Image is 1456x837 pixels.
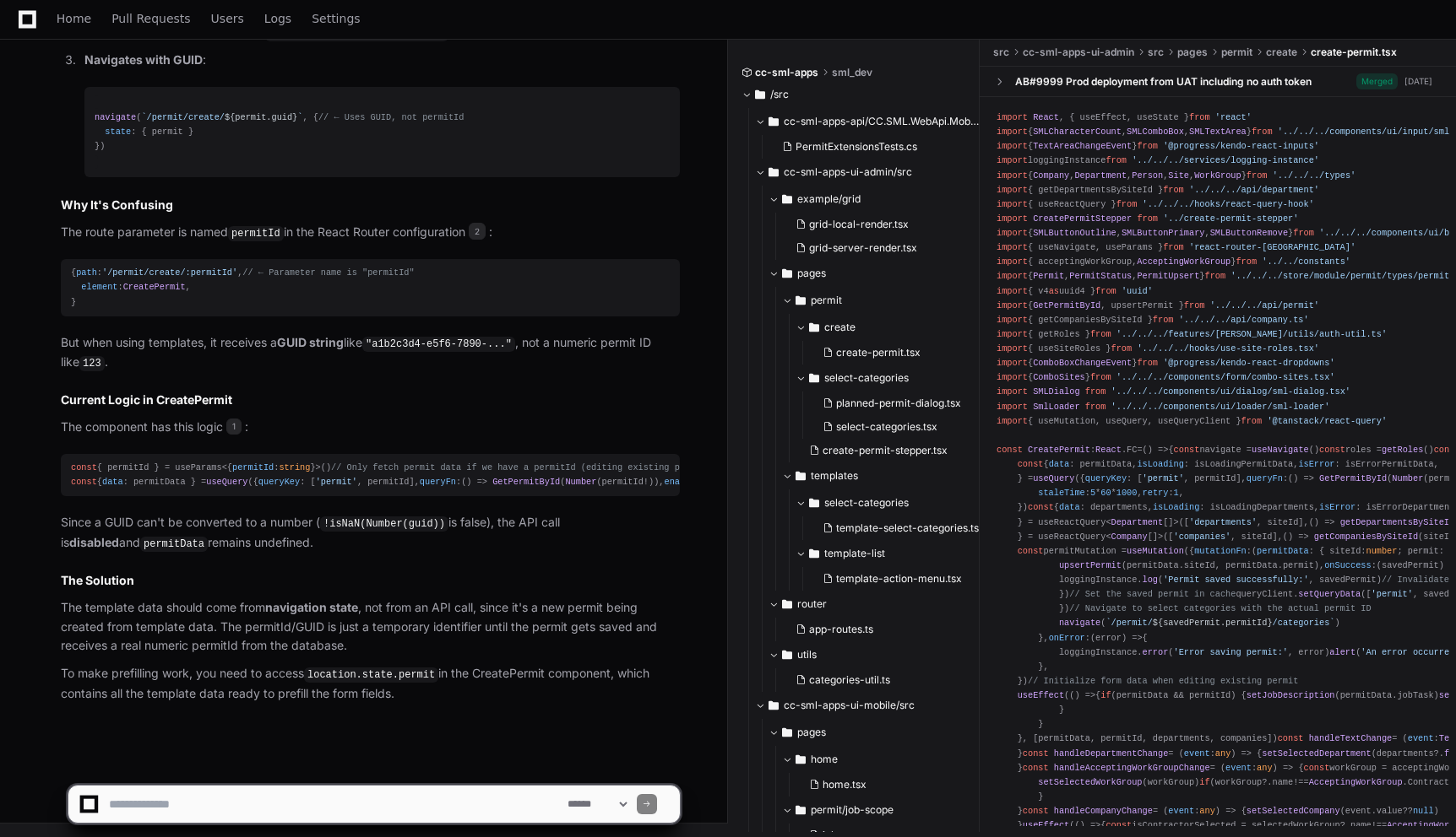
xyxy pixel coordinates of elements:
[232,462,274,472] span: permitId
[796,466,806,486] svg: Directory
[836,397,961,410] span: planned-permit-dialog.tsx
[1247,690,1335,700] span: setJobDescription
[796,489,995,516] button: select-categories
[69,535,119,549] strong: disabled
[1106,156,1127,166] span: from
[1189,127,1247,138] span: SMLTextArea
[809,218,909,231] span: grid-local-render.tsx
[1153,618,1273,629] span: ${savedPermit.permitId}
[1356,73,1398,89] span: Merged
[769,111,779,132] svg: Directory
[1273,170,1356,181] span: '../../../types'
[331,462,711,472] span: // Only fetch permit data if we have a permitId (editing existing permit)
[1174,445,1200,455] span: const
[1018,690,1064,700] span: useEffect
[1329,647,1355,657] span: alert
[1174,647,1289,657] span: 'Error saving permit:'
[1090,329,1111,339] span: from
[811,469,858,483] span: templates
[102,267,237,278] span: '/permit/create/:permitId'
[997,199,1028,209] span: import
[1189,185,1319,195] span: '../../../api/department'
[1247,170,1268,181] span: from
[769,162,779,182] svg: Directory
[1137,459,1183,469] span: isLoading
[782,462,995,489] button: templates
[71,266,670,309] div: { : , : , }
[1059,560,1122,570] span: upsertPermit
[61,333,680,373] p: But when using templates, it receives a like , not a numeric permit ID like .
[836,346,921,359] span: create-permit.tsx
[664,477,700,487] span: enabled
[1163,185,1184,195] span: from
[1137,257,1231,267] span: AcceptingWorkGroup
[816,516,985,540] button: template-select-categories.tsx
[832,66,872,79] span: sml_dev
[1179,315,1309,325] span: '../../../api/company.ts'
[1116,489,1138,499] span: 1000
[277,335,344,349] strong: GUID string
[816,415,985,439] button: select-categories.tsx
[782,746,981,773] button: home
[997,343,1028,354] span: import
[1038,489,1084,499] span: staleTime
[312,13,360,24] span: Settings
[1069,604,1371,614] span: // Navigate to select categories with the actual permit ID
[1194,170,1241,181] span: WorkGroup
[1033,402,1079,412] span: SmlLoader
[802,439,985,462] button: create-permit-stepper.tsx
[1085,387,1106,397] span: from
[1122,228,1205,238] span: SMLButtonPrimary
[836,572,962,586] span: template-action-menu.tsx
[1090,489,1095,499] span: 5
[755,159,981,186] button: cc-sml-apps-ui-admin/src
[1085,402,1106,412] span: from
[1236,257,1257,267] span: from
[61,418,680,437] p: The component has this logic :
[1127,127,1184,138] span: SMLComboBox
[755,84,765,105] svg: Directory
[1033,142,1132,152] span: TextAreaChangeEvent
[1127,546,1184,556] span: useMutation
[84,52,203,67] strong: Navigates with GUID
[809,543,819,564] svg: Directory
[769,695,779,715] svg: Directory
[997,142,1028,152] span: import
[797,726,826,739] span: pages
[1059,618,1100,629] span: navigate
[1137,272,1199,282] span: PermitUpsert
[797,192,861,206] span: example/grid
[755,66,818,79] span: cc-sml-apps
[1340,517,1455,527] span: getDepartmentsBySiteId
[1168,170,1189,181] span: Site
[1095,445,1122,455] span: React
[1382,445,1423,455] span: getRoles
[997,185,1028,195] span: import
[997,243,1028,253] span: import
[1095,633,1122,643] span: error
[782,722,792,742] svg: Directory
[61,572,680,589] h2: The Solution
[1221,46,1252,59] span: permit
[71,461,670,489] div: { permitId } = useParams<{ : }>() { : permitData } = ({ : [ , permitId], : ( (permitId!)), : !!pe...
[770,88,789,101] span: /src
[265,26,448,41] code: dispatch(permitAdded(permit))
[1137,213,1158,224] span: from
[1143,199,1314,209] span: '../../../hooks/react-query-hook'
[809,317,819,337] svg: Directory
[789,213,984,236] button: grid-local-render.tsx
[789,618,984,641] button: app-routes.ts
[1090,373,1111,383] span: from
[1033,170,1069,181] span: Company
[1143,474,1184,484] span: 'permit'
[997,359,1028,369] span: import
[1018,459,1044,469] span: const
[1028,445,1090,455] span: CreatePermit
[1404,75,1432,88] div: [DATE]
[836,521,985,535] span: template-select-categories.tsx
[258,477,300,487] span: queryKey
[1215,112,1252,122] span: 'react'
[1319,445,1345,455] span: const
[1143,445,1169,455] span: () =>
[211,13,244,24] span: Users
